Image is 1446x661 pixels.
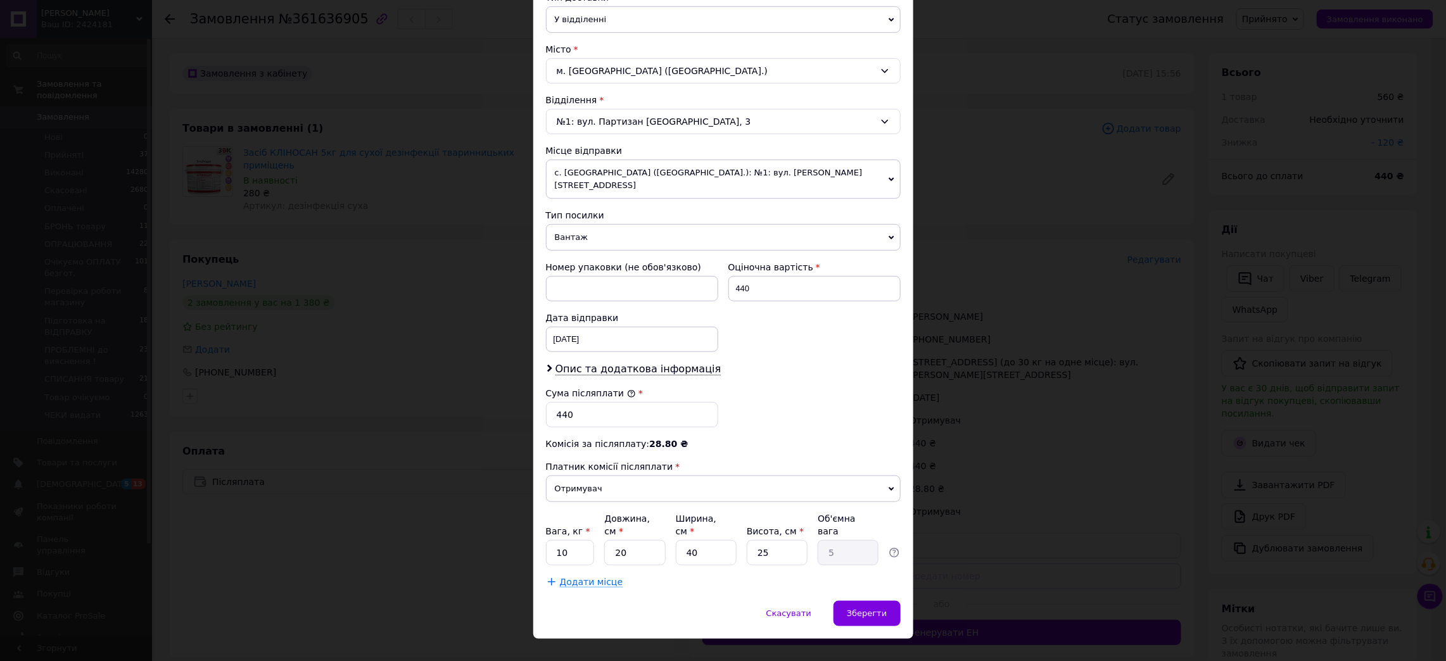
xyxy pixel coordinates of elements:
span: Додати місце [560,577,623,588]
label: Вага, кг [546,526,590,536]
span: Зберегти [847,608,887,618]
span: 28.80 ₴ [649,439,688,449]
span: Тип посилки [546,210,604,220]
label: Ширина, см [676,513,716,536]
div: м. [GEOGRAPHIC_DATA] ([GEOGRAPHIC_DATA].) [546,58,901,84]
div: Оціночна вартість [728,261,901,274]
div: Комісія за післяплату: [546,438,901,450]
span: Опис та додаткова інформація [555,363,721,375]
span: с. [GEOGRAPHIC_DATA] ([GEOGRAPHIC_DATA].): №1: вул. [PERSON_NAME][STREET_ADDRESS] [546,160,901,199]
div: Дата відправки [546,312,718,324]
div: Відділення [546,94,901,106]
span: Вантаж [546,224,901,251]
span: Скасувати [766,608,811,618]
div: Об'ємна вага [818,512,878,538]
div: Місто [546,43,901,56]
label: Висота, см [747,526,804,536]
span: Отримувач [546,475,901,502]
span: Платник комісії післяплати [546,462,673,472]
label: Сума післяплати [546,388,636,398]
label: Довжина, см [604,513,650,536]
div: №1: вул. Партизан [GEOGRAPHIC_DATA], 3 [546,109,901,134]
span: Місце відправки [546,146,623,156]
span: У відділенні [546,6,901,33]
div: Номер упаковки (не обов'язково) [546,261,718,274]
